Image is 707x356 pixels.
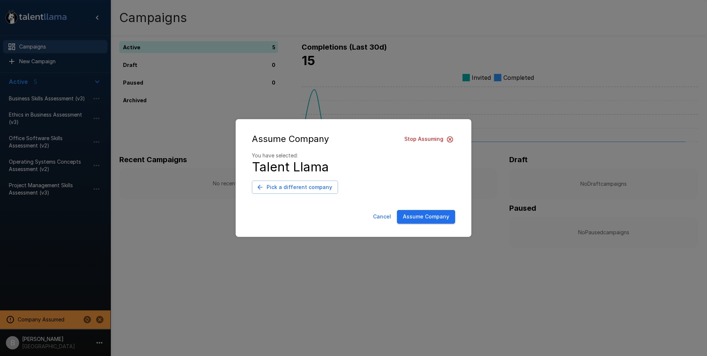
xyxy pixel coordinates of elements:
button: Stop Assuming [401,132,455,146]
div: Assume Company [252,132,455,146]
button: Cancel [370,210,394,224]
h4: Talent Llama [252,159,455,175]
button: Assume Company [397,210,455,224]
p: You have selected: [252,152,455,159]
button: Pick a different company [252,181,338,194]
